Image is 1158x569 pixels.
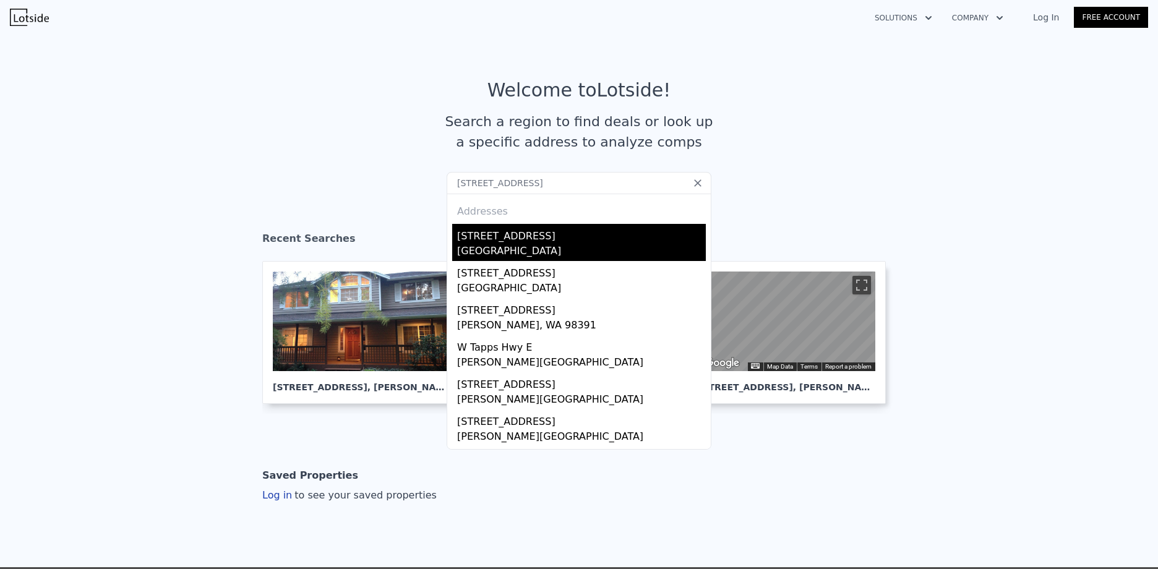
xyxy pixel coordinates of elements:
[852,276,871,294] button: Toggle fullscreen view
[457,447,706,466] div: [STREET_ADDRESS]
[457,224,706,244] div: [STREET_ADDRESS]
[457,335,706,355] div: W Tapps Hwy E
[1074,7,1148,28] a: Free Account
[457,409,706,429] div: [STREET_ADDRESS]
[825,363,872,370] a: Report a problem
[698,272,875,371] div: Map
[701,355,742,371] img: Google
[447,172,711,194] input: Search an address or region...
[457,281,706,298] div: [GEOGRAPHIC_DATA]
[292,489,437,501] span: to see your saved properties
[262,488,437,503] div: Log in
[452,194,706,224] div: Addresses
[262,221,896,261] div: Recent Searches
[1018,11,1074,24] a: Log In
[457,298,706,318] div: [STREET_ADDRESS]
[262,463,358,488] div: Saved Properties
[688,261,896,404] a: Map [STREET_ADDRESS], [PERSON_NAME][GEOGRAPHIC_DATA]
[273,371,450,393] div: [STREET_ADDRESS] , [PERSON_NAME][GEOGRAPHIC_DATA]
[865,7,942,29] button: Solutions
[457,429,706,447] div: [PERSON_NAME][GEOGRAPHIC_DATA]
[440,111,718,152] div: Search a region to find deals or look up a specific address to analyze comps
[262,261,470,404] a: [STREET_ADDRESS], [PERSON_NAME][GEOGRAPHIC_DATA]
[487,79,671,101] div: Welcome to Lotside !
[767,362,793,371] button: Map Data
[457,355,706,372] div: [PERSON_NAME][GEOGRAPHIC_DATA]
[698,272,875,371] div: Street View
[942,7,1013,29] button: Company
[457,318,706,335] div: [PERSON_NAME], WA 98391
[800,363,818,370] a: Terms
[457,372,706,392] div: [STREET_ADDRESS]
[10,9,49,26] img: Lotside
[457,261,706,281] div: [STREET_ADDRESS]
[698,371,875,393] div: [STREET_ADDRESS] , [PERSON_NAME][GEOGRAPHIC_DATA]
[701,355,742,371] a: Open this area in Google Maps (opens a new window)
[457,244,706,261] div: [GEOGRAPHIC_DATA]
[457,392,706,409] div: [PERSON_NAME][GEOGRAPHIC_DATA]
[751,363,760,369] button: Keyboard shortcuts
